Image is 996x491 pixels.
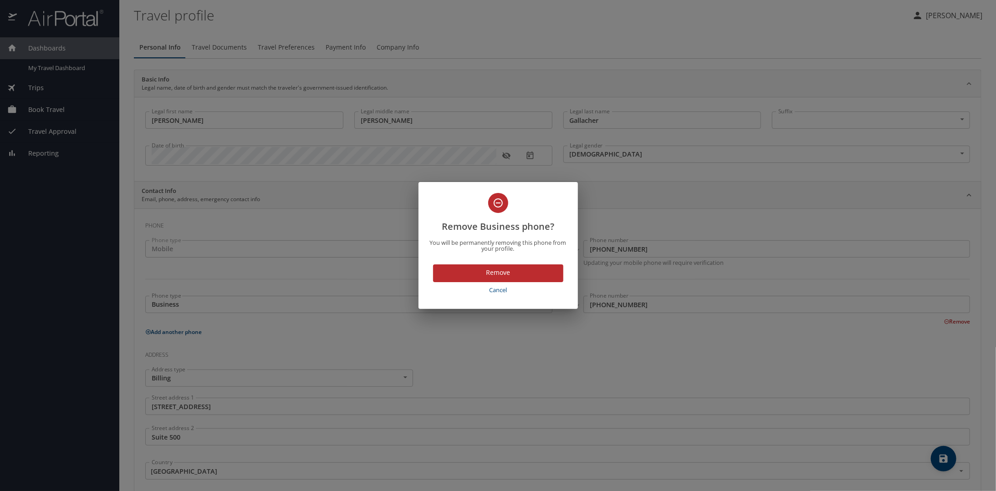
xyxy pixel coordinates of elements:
[433,264,563,282] button: Remove
[440,267,556,278] span: Remove
[429,240,567,252] p: You will be permanently removing this phone from your profile.
[433,282,563,298] button: Cancel
[429,193,567,234] h2: Remove Business phone?
[437,285,560,295] span: Cancel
